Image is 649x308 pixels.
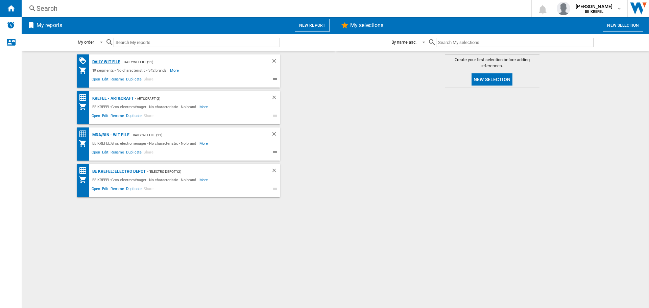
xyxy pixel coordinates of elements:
div: BE KREFEL:Gros electroménager - No characteristic - No brand [91,103,199,111]
span: Rename [110,149,125,157]
div: - Daily WIT file (11) [129,131,258,139]
span: Open [91,149,101,157]
div: Price Matrix [79,166,91,175]
span: Duplicate [125,186,143,194]
span: Edit [101,76,110,84]
div: My Assortment [79,139,91,147]
span: Create your first selection before adding references. [445,57,539,69]
div: Daily WIT file [91,58,121,66]
b: BE KREFEL [585,9,603,14]
button: New report [295,19,330,32]
span: Open [91,113,101,121]
span: [PERSON_NAME] [576,3,612,10]
div: - "Electro depot" (2) [146,167,257,176]
div: By name asc. [391,40,417,45]
span: More [170,66,180,74]
span: Edit [101,186,110,194]
span: Rename [110,186,125,194]
img: alerts-logo.svg [7,21,15,29]
span: Edit [101,149,110,157]
span: More [199,176,209,184]
div: Delete [271,58,280,66]
div: Price Matrix [79,130,91,138]
div: BE KREFEL: Electro depot [91,167,146,176]
div: - Daily WIT file (11) [120,58,257,66]
span: Edit [101,113,110,121]
div: My Assortment [79,176,91,184]
h2: My selections [349,19,385,32]
div: My Assortment [79,103,91,111]
span: Share [143,76,154,84]
span: Open [91,186,101,194]
input: Search My reports [114,38,280,47]
span: Open [91,76,101,84]
div: Search [37,4,514,13]
input: Search My selections [436,38,593,47]
button: New selection [472,73,512,86]
div: MDA/BIN - WIT file [91,131,129,139]
div: Delete [271,167,280,176]
div: - Art&Craft (2) [134,94,258,103]
span: Duplicate [125,149,143,157]
div: 19 segments - No characteristic - 342 brands [91,66,170,74]
span: Rename [110,113,125,121]
div: BE KREFEL:Gros electroménager - No characteristic - No brand [91,139,199,147]
span: Duplicate [125,113,143,121]
div: Delete [271,131,280,139]
div: Krëfel - Art&Craft [91,94,134,103]
button: New selection [603,19,643,32]
div: Delete [271,94,280,103]
div: My order [78,40,94,45]
span: More [199,103,209,111]
span: Share [143,149,154,157]
h2: My reports [35,19,64,32]
div: PROMOTIONS Matrix [79,57,91,65]
div: Price Matrix [79,93,91,102]
img: profile.jpg [557,2,570,15]
span: More [199,139,209,147]
span: Share [143,113,154,121]
span: Duplicate [125,76,143,84]
div: My Assortment [79,66,91,74]
div: BE KREFEL:Gros electroménager - No characteristic - No brand [91,176,199,184]
span: Share [143,186,154,194]
span: Rename [110,76,125,84]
